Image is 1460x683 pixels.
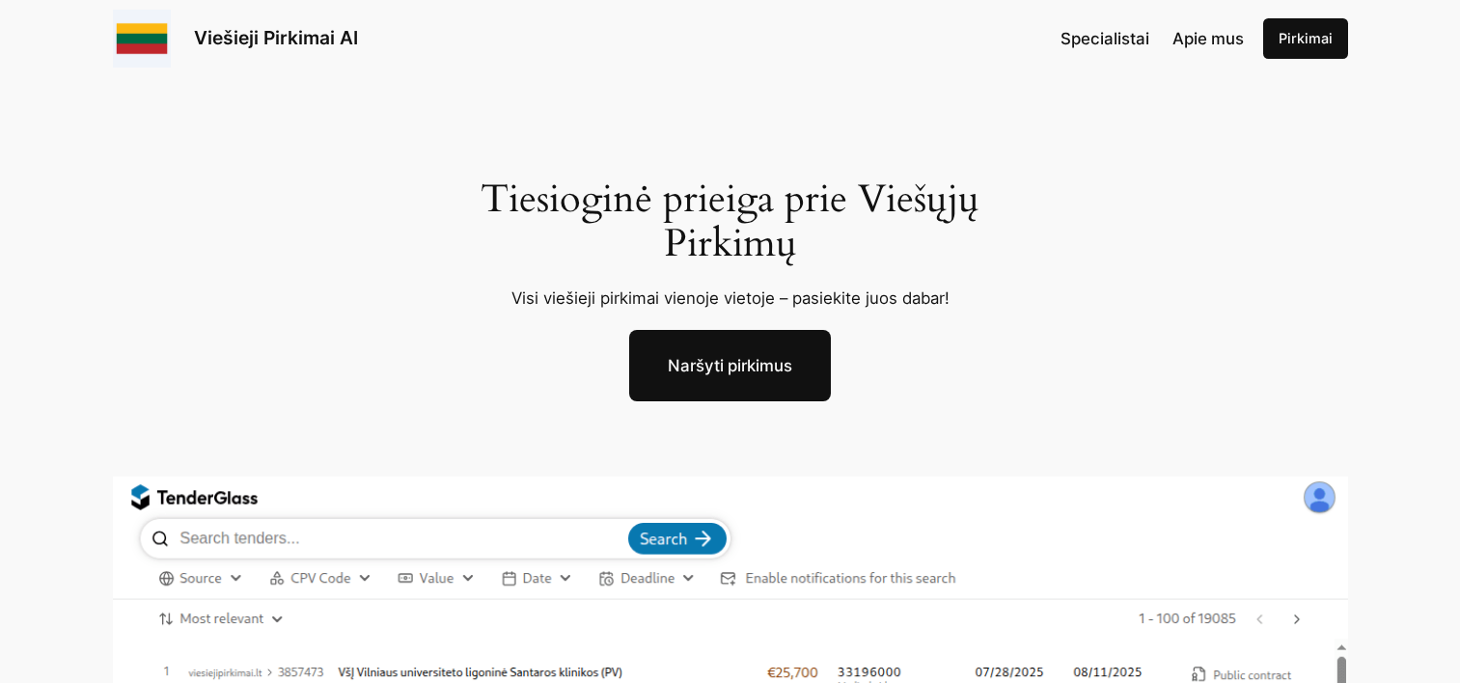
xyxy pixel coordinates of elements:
span: Specialistai [1061,29,1149,48]
img: Viešieji pirkimai logo [113,10,171,68]
a: Apie mus [1172,26,1244,51]
a: Specialistai [1061,26,1149,51]
p: Visi viešieji pirkimai vienoje vietoje – pasiekite juos dabar! [457,286,1003,311]
a: Pirkimai [1263,18,1348,59]
a: Naršyti pirkimus [629,330,831,401]
nav: Navigation [1061,26,1244,51]
h1: Tiesioginė prieiga prie Viešųjų Pirkimų [457,178,1003,266]
span: Apie mus [1172,29,1244,48]
a: Viešieji Pirkimai AI [194,26,358,49]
